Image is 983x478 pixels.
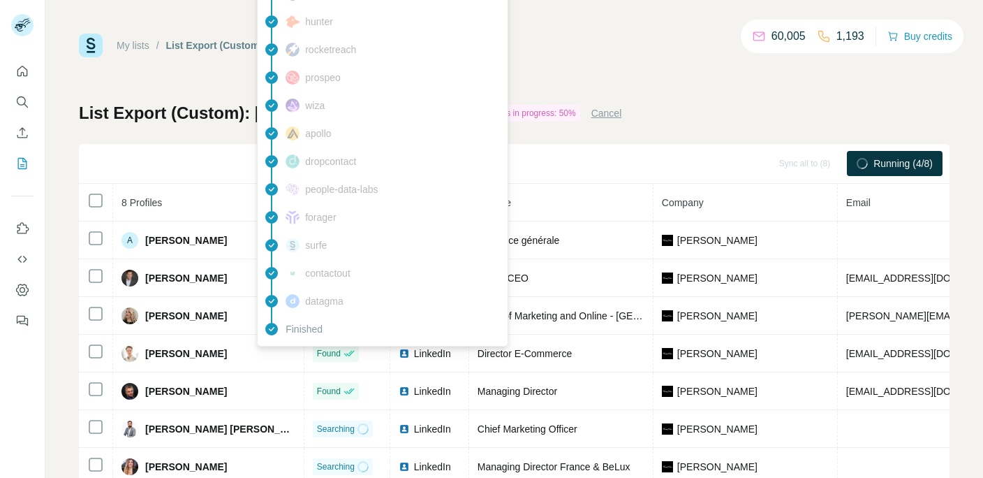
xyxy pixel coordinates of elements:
span: Running (4/8) [873,157,933,171]
span: Finished [286,322,323,336]
img: LinkedIn logo [399,423,410,435]
span: Group CEO [478,273,529,284]
img: Surfe Logo [79,34,103,57]
div: Enrichment is in progress: 50% [456,105,580,122]
span: [PERSON_NAME] [PERSON_NAME] [145,422,295,436]
img: provider contactout logo [286,270,300,277]
div: List Export (Custom): [DATE] 14:16 [166,38,329,52]
span: Searching [317,461,355,473]
span: [PERSON_NAME] [677,309,757,323]
button: My lists [11,151,34,176]
p: 1,193 [836,28,864,45]
span: [PERSON_NAME] [145,384,227,398]
span: Directrice générale [478,235,560,246]
span: Managing Director [478,386,557,397]
img: company-logo [662,423,673,435]
img: company-logo [662,348,673,359]
p: 60,005 [771,28,806,45]
span: [PERSON_NAME] [677,384,757,398]
img: provider surfe logo [286,238,300,252]
span: datagma [305,294,343,308]
img: company-logo [662,273,673,284]
img: LinkedIn logo [399,348,410,359]
img: provider rocketreach logo [286,43,300,57]
img: provider apollo logo [286,126,300,140]
span: [PERSON_NAME] [677,422,757,436]
span: contactout [305,266,350,280]
span: Company [662,197,704,208]
img: Avatar [121,345,138,362]
button: Use Surfe on LinkedIn [11,216,34,241]
img: company-logo [662,386,673,397]
img: Avatar [121,458,138,475]
span: dropcontact [305,154,356,168]
img: provider people-data-labs logo [286,183,300,196]
img: LinkedIn logo [399,386,410,397]
img: Avatar [121,270,138,287]
span: LinkedIn [414,347,451,361]
span: LinkedIn [414,384,451,398]
a: My lists [117,40,149,51]
span: Found [317,385,341,398]
img: company-logo [662,461,673,472]
button: Cancel [591,106,622,120]
span: wiza [305,99,325,113]
img: provider hunter logo [286,15,300,28]
img: provider forager logo [286,210,300,224]
span: [PERSON_NAME] [677,347,757,361]
button: Enrich CSV [11,120,34,145]
span: 8 Profiles [121,197,162,208]
span: Found [317,347,341,360]
span: [PERSON_NAME] [145,309,227,323]
button: Feedback [11,308,34,333]
li: / [156,38,159,52]
span: [PERSON_NAME] [145,347,227,361]
button: Search [11,89,34,115]
img: provider wiza logo [286,99,300,113]
span: [PERSON_NAME] [677,271,757,285]
img: provider prospeo logo [286,71,300,85]
span: Chief Marketing Officer [478,423,577,435]
div: A [121,232,138,249]
button: Buy credits [887,27,952,46]
span: [PERSON_NAME] [677,460,757,474]
button: Quick start [11,59,34,84]
span: LinkedIn [414,460,451,474]
span: [PERSON_NAME] [145,271,227,285]
img: LinkedIn logo [399,461,410,472]
img: provider datagma logo [286,294,300,308]
span: hunter [305,15,333,29]
span: apollo [305,126,331,140]
img: Avatar [121,307,138,324]
img: company-logo [662,310,673,321]
img: Avatar [121,383,138,400]
span: Email [846,197,871,208]
button: Use Surfe API [11,247,34,272]
span: forager [305,210,336,224]
img: Avatar [121,421,138,437]
span: Managing Director France & BeLux [478,461,630,472]
button: Dashboard [11,277,34,303]
span: [PERSON_NAME] [145,460,227,474]
h1: List Export (Custom): [DATE] 14:16 [79,102,358,124]
span: rocketreach [305,43,356,57]
span: surfe [305,238,327,252]
span: Director E-Commerce [478,348,572,359]
img: provider dropcontact logo [286,154,300,168]
span: [PERSON_NAME] [145,233,227,247]
img: company-logo [662,235,673,246]
span: prospeo [305,71,341,85]
span: [PERSON_NAME] [677,233,757,247]
span: LinkedIn [414,422,451,436]
span: Searching [317,423,355,435]
span: people-data-labs [305,182,378,196]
